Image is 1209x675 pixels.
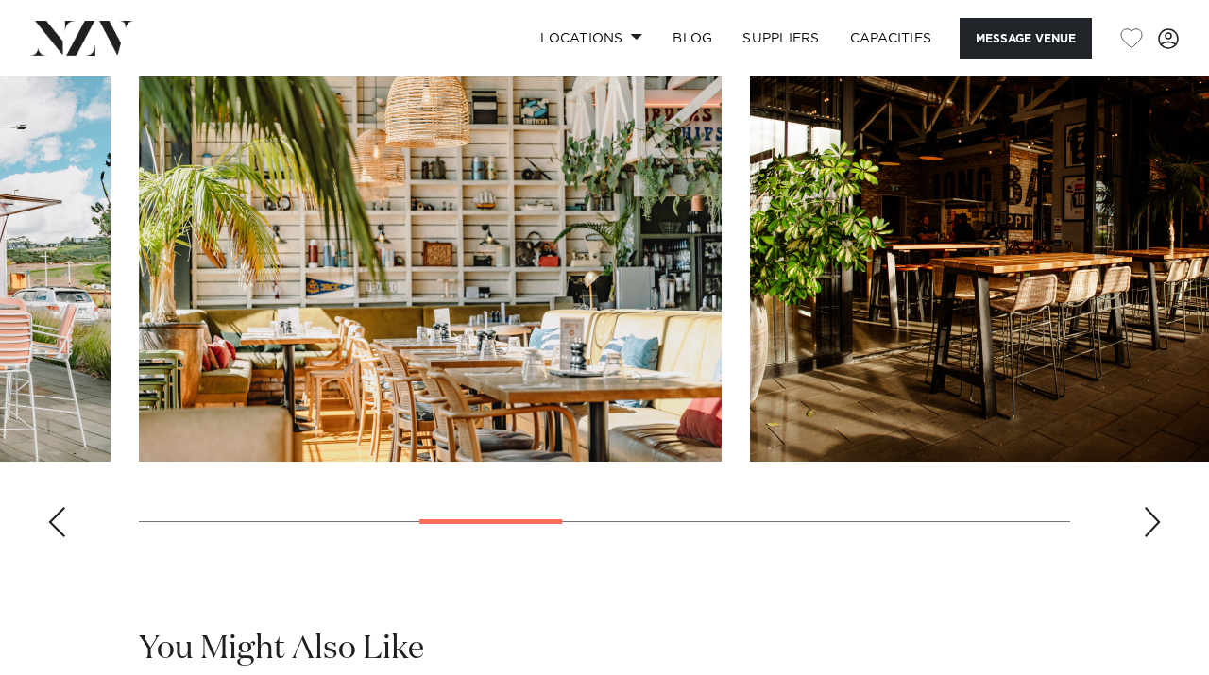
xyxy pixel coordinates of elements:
img: nzv-logo.png [30,21,133,55]
a: Capacities [835,18,947,59]
h2: You Might Also Like [139,628,424,670]
a: SUPPLIERS [727,18,834,59]
button: Message Venue [960,18,1092,59]
a: Locations [525,18,657,59]
a: BLOG [657,18,727,59]
swiper-slide: 4 / 10 [139,34,722,462]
